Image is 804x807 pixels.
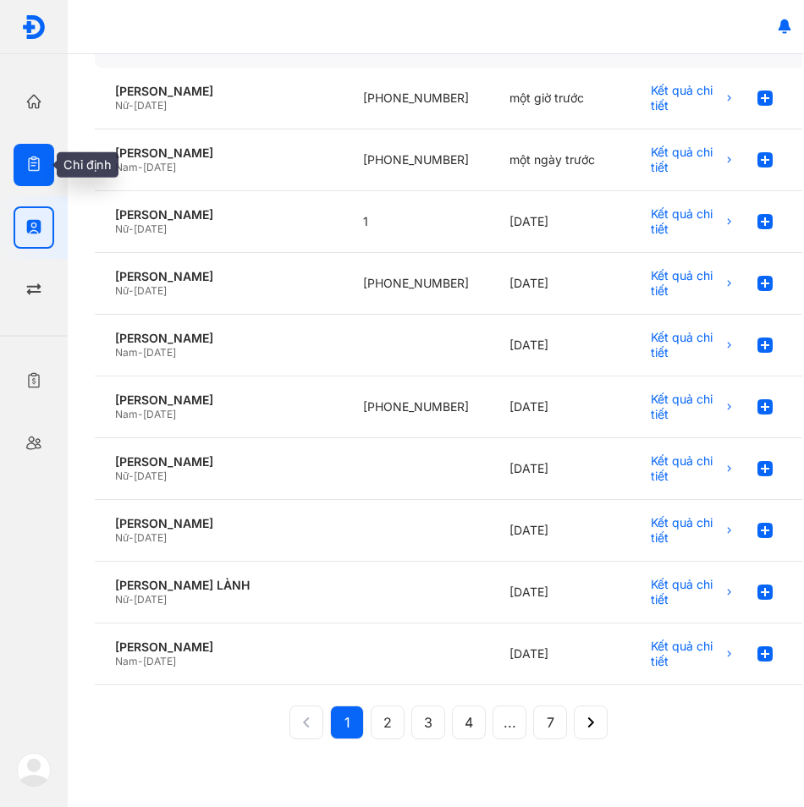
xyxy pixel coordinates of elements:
[489,129,631,191] div: một ngày trước
[489,191,631,253] div: [DATE]
[452,705,486,739] button: 4
[115,531,129,544] span: Nữ
[143,408,176,420] span: [DATE]
[115,516,322,531] div: [PERSON_NAME]
[489,623,631,685] div: [DATE]
[134,531,167,544] span: [DATE]
[343,376,489,438] div: [PHONE_NUMBER]
[115,222,129,235] span: Nữ
[489,253,631,315] div: [DATE]
[115,393,322,408] div: [PERSON_NAME]
[115,99,129,112] span: Nữ
[489,68,631,129] div: một giờ trước
[115,469,129,482] span: Nữ
[651,577,720,607] span: Kết quả chi tiết
[115,269,322,284] div: [PERSON_NAME]
[533,705,567,739] button: 7
[138,655,143,667] span: -
[547,712,554,733] span: 7
[138,408,143,420] span: -
[371,705,405,739] button: 2
[129,531,134,544] span: -
[489,500,631,562] div: [DATE]
[343,191,489,253] div: 1
[115,284,129,297] span: Nữ
[651,83,720,113] span: Kết quả chi tiết
[129,593,134,606] span: -
[115,346,138,359] span: Nam
[651,330,720,360] span: Kết quả chi tiết
[343,129,489,191] div: [PHONE_NUMBER]
[115,207,322,222] div: [PERSON_NAME]
[489,562,631,623] div: [DATE]
[17,753,51,787] img: logo
[383,712,392,733] span: 2
[465,712,473,733] span: 4
[344,712,350,733] span: 1
[493,705,526,739] button: ...
[138,161,143,173] span: -
[343,253,489,315] div: [PHONE_NUMBER]
[134,593,167,606] span: [DATE]
[115,655,138,667] span: Nam
[115,640,322,655] div: [PERSON_NAME]
[651,145,720,175] span: Kết quả chi tiết
[651,206,720,237] span: Kết quả chi tiết
[129,222,134,235] span: -
[424,712,432,733] span: 3
[411,705,445,739] button: 3
[115,161,138,173] span: Nam
[138,346,143,359] span: -
[115,593,129,606] span: Nữ
[143,161,176,173] span: [DATE]
[489,438,631,500] div: [DATE]
[489,315,631,376] div: [DATE]
[115,454,322,469] div: [PERSON_NAME]
[651,639,720,669] span: Kết quả chi tiết
[129,99,134,112] span: -
[129,469,134,482] span: -
[134,284,167,297] span: [DATE]
[651,453,720,484] span: Kết quả chi tiết
[143,655,176,667] span: [DATE]
[21,14,47,40] img: logo
[129,284,134,297] span: -
[115,331,322,346] div: [PERSON_NAME]
[489,376,631,438] div: [DATE]
[115,84,322,99] div: [PERSON_NAME]
[115,578,322,593] div: [PERSON_NAME] LÀNH
[115,408,138,420] span: Nam
[651,268,720,299] span: Kết quả chi tiết
[115,145,322,161] div: [PERSON_NAME]
[343,68,489,129] div: [PHONE_NUMBER]
[504,712,516,733] span: ...
[134,222,167,235] span: [DATE]
[143,346,176,359] span: [DATE]
[330,705,364,739] button: 1
[134,99,167,112] span: [DATE]
[134,469,167,482] span: [DATE]
[651,392,720,422] span: Kết quả chi tiết
[651,515,720,546] span: Kết quả chi tiết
